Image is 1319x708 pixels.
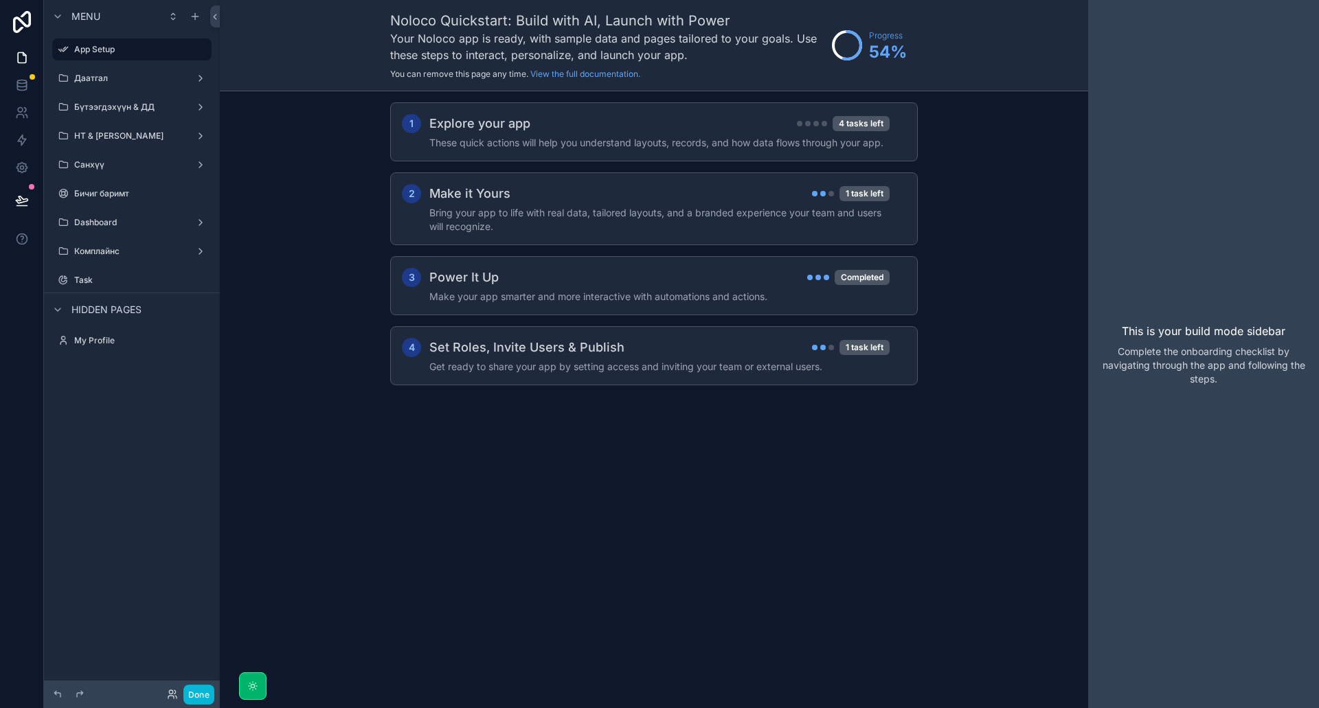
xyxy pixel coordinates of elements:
a: Санхүү [52,154,212,176]
label: НТ & [PERSON_NAME] [74,130,190,141]
span: Menu [71,10,100,23]
label: Даатгал [74,73,190,84]
a: Даатгал [52,67,212,89]
button: Done [183,685,214,705]
h1: Noloco Quickstart: Build with AI, Launch with Power [390,11,825,30]
span: Hidden pages [71,303,142,317]
span: Progress [869,30,907,41]
a: НТ & [PERSON_NAME] [52,125,212,147]
label: My Profile [74,335,209,346]
label: Бичиг баримт [74,188,209,199]
a: Dashboard [52,212,212,233]
label: Комплайнс [74,246,190,257]
label: Бүтээгдэхүүн & ДД [74,102,190,113]
label: Task [74,275,209,286]
span: You can remove this page any time. [390,69,528,79]
label: Dashboard [74,217,190,228]
a: App Setup [52,38,212,60]
p: Complete the onboarding checklist by navigating through the app and following the steps. [1099,345,1308,386]
a: Task [52,269,212,291]
h3: Your Noloco app is ready, with sample data and pages tailored to your goals. Use these steps to i... [390,30,825,63]
a: Бүтээгдэхүүн & ДД [52,96,212,118]
a: My Profile [52,330,212,352]
span: 54 % [869,41,907,63]
a: Бичиг баримт [52,183,212,205]
a: Комплайнс [52,240,212,262]
a: View the full documentation. [530,69,640,79]
p: This is your build mode sidebar [1122,323,1285,339]
label: App Setup [74,44,203,55]
label: Санхүү [74,159,190,170]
